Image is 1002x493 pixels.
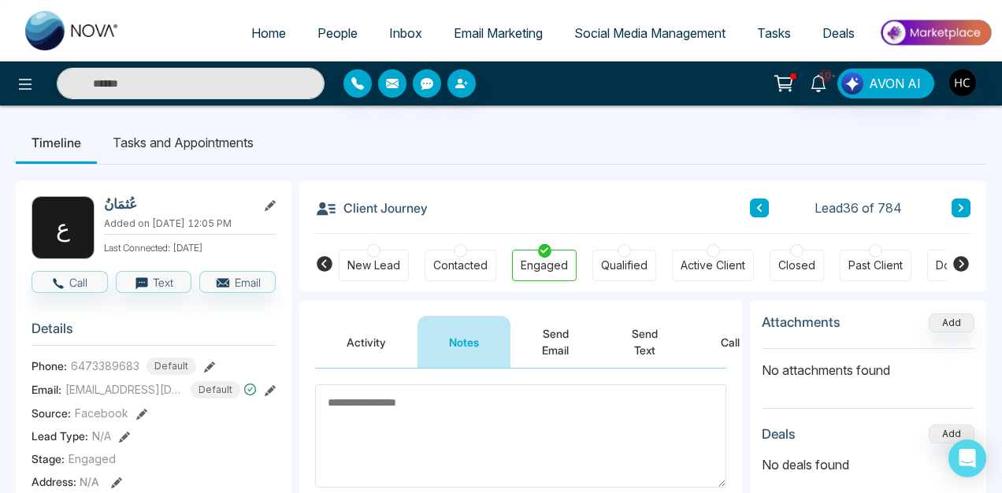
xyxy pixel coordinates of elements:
span: People [317,25,358,41]
span: Email: [32,381,61,398]
span: Phone: [32,358,67,374]
div: Active Client [681,258,745,273]
span: Inbox [389,25,422,41]
p: No attachments found [762,349,974,380]
button: Activity [315,316,417,368]
p: Added on [DATE] 12:05 PM [104,217,276,231]
div: New Lead [347,258,400,273]
img: Nova CRM Logo [25,11,120,50]
span: Stage: [32,450,65,467]
div: Qualified [601,258,648,273]
div: ع [32,196,95,259]
button: Email [199,271,276,293]
li: Timeline [16,121,97,164]
p: No deals found [762,455,974,474]
div: Past Client [848,258,903,273]
span: N/A [92,428,111,444]
h3: Details [32,321,276,345]
a: Home [236,18,302,48]
span: Deals [822,25,855,41]
a: 10+ [800,69,837,96]
span: Lead 36 of 784 [815,198,902,217]
a: Tasks [741,18,807,48]
button: AVON AI [837,69,934,98]
a: People [302,18,373,48]
h3: Deals [762,426,796,442]
div: Contacted [433,258,488,273]
p: Last Connected: [DATE] [104,238,276,255]
button: Call [689,316,771,368]
div: Closed [778,258,815,273]
div: Engaged [521,258,568,273]
span: Address: [32,473,99,490]
span: AVON AI [869,74,921,93]
a: Inbox [373,18,438,48]
button: Call [32,271,108,293]
span: Default [147,358,196,375]
span: Social Media Management [574,25,726,41]
img: Market-place.gif [878,15,993,50]
span: Source: [32,405,71,421]
h3: Attachments [762,314,841,330]
button: Notes [417,316,510,368]
span: Lead Type: [32,428,88,444]
span: Default [191,381,240,398]
span: Tasks [757,25,791,41]
span: 10+ [818,69,833,83]
span: Add [929,315,974,328]
li: Tasks and Appointments [97,121,269,164]
img: Lead Flow [841,72,863,95]
span: Facebook [75,405,128,421]
button: Text [116,271,192,293]
button: Add [929,313,974,332]
h2: عُثمَانُ [104,196,250,212]
h3: Client Journey [315,196,428,220]
a: Deals [807,18,870,48]
div: Open Intercom Messenger [948,439,986,477]
span: N/A [80,475,99,488]
a: Social Media Management [559,18,741,48]
span: Home [251,25,286,41]
button: Send Email [510,316,600,368]
span: Engaged [69,450,116,467]
a: Email Marketing [438,18,559,48]
img: User Avatar [949,69,976,96]
span: [EMAIL_ADDRESS][DOMAIN_NAME] [65,381,184,398]
button: Send Text [600,316,689,368]
button: Add [929,424,974,443]
span: Email Marketing [454,25,543,41]
span: 6473389683 [71,358,139,374]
